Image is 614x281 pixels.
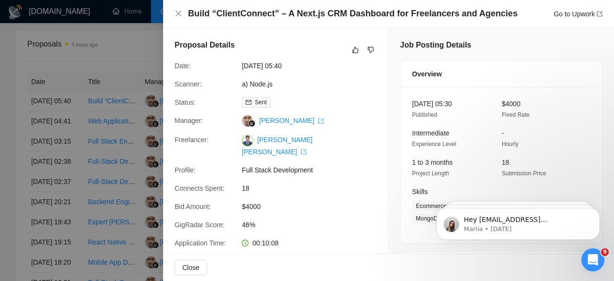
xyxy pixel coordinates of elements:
[242,183,386,194] span: 18
[301,149,307,155] span: export
[242,220,386,230] span: 46%
[242,135,253,147] img: c1RPiVo6mRFR6BN7zoJI2yUK906y9LnLzoARGoO75PPeKwuOSWmoT69oZKPhhgZsWc
[412,188,428,195] span: Skills
[502,141,519,147] span: Hourly
[412,141,456,147] span: Experience Level
[175,39,235,51] h5: Proposal Details
[601,248,609,256] span: 9
[318,118,324,124] span: export
[175,10,182,17] span: close
[502,159,509,166] span: 18
[175,221,224,229] span: GigRadar Score:
[175,136,209,144] span: Freelancer:
[502,170,546,177] span: Submission Price
[350,44,361,56] button: like
[422,188,614,255] iframe: Intercom notifications message
[175,260,207,275] button: Close
[400,39,471,51] h5: Job Posting Details
[367,46,374,54] span: dislike
[242,61,386,71] span: [DATE] 05:40
[242,201,386,212] span: $4000
[365,44,377,56] button: dislike
[175,80,201,88] span: Scanner:
[248,120,255,127] img: gigradar-bm.png
[175,117,203,124] span: Manager:
[502,111,530,118] span: Fixed Rate
[554,10,602,18] a: Go to Upworkexport
[502,129,504,137] span: -
[412,170,449,177] span: Project Length
[175,98,196,106] span: Status:
[242,165,386,175] span: Full Stack Development
[175,62,190,70] span: Date:
[175,239,226,247] span: Application Time:
[242,240,248,246] span: clock-circle
[242,136,312,155] a: [PERSON_NAME] [PERSON_NAME] export
[581,248,604,271] iframe: Intercom live chat
[412,111,437,118] span: Published
[175,203,211,210] span: Bid Amount:
[412,201,508,211] span: Ecommerce Website Development
[42,37,165,46] p: Message from Mariia, sent 4w ago
[502,100,520,108] span: $4000
[175,166,196,174] span: Profile:
[412,69,442,79] span: Overview
[412,129,449,137] span: Intermediate
[412,100,452,108] span: [DATE] 05:30
[182,262,200,273] span: Close
[412,252,590,278] div: Client Details
[412,159,453,166] span: 1 to 3 months
[252,239,279,247] span: 00:10:08
[352,46,359,54] span: like
[597,11,602,17] span: export
[175,184,224,192] span: Connects Spent:
[42,28,165,169] span: Hey [EMAIL_ADDRESS][DOMAIN_NAME], Looks like your Upwork agency 3Brain Technolabs Private Limited...
[412,213,445,224] span: MongoDB
[246,99,251,105] span: mail
[242,80,272,88] a: a) Node.js
[255,99,267,106] span: Sent
[175,10,182,18] button: Close
[259,117,324,124] a: [PERSON_NAME] export
[188,8,518,20] h4: Build “ClientConnect” – A Next.js CRM Dashboard for Freelancers and Agencies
